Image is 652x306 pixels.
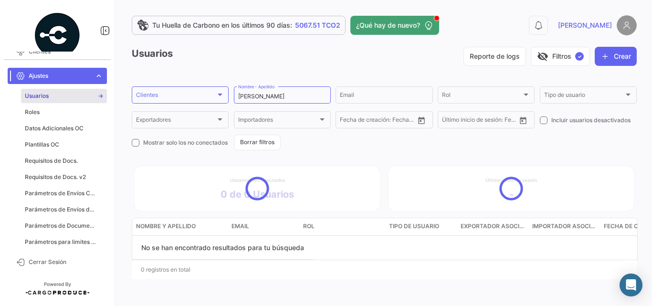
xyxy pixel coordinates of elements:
div: 0 registros en total [132,258,637,282]
span: Clientes [29,47,103,56]
span: Usuarios [25,92,49,100]
datatable-header-cell: Rol [299,218,385,235]
a: Requisitos de Docs. v2 [21,170,107,184]
span: Rol [303,222,315,231]
span: Clientes [136,93,216,100]
datatable-header-cell: Importador asociado [528,218,600,235]
input: Fecha Desde [442,118,474,125]
span: expand_more [95,72,103,80]
span: Mostrar solo los no conectados [143,138,228,147]
span: ✓ [575,52,584,61]
span: Email [231,222,249,231]
img: powered-by.png [33,11,81,59]
span: Tipo de usuario [389,222,439,231]
button: Open calendar [516,113,530,127]
span: Parámetros para limites sensores [25,238,97,246]
a: Datos Adicionales OC [21,121,107,136]
span: Ajustes [29,72,91,80]
div: Abrir Intercom Messenger [620,274,642,296]
span: Requisitos de Docs. [25,157,78,165]
datatable-header-cell: Email [228,218,299,235]
a: Plantillas OC [21,137,107,152]
a: Roles [21,105,107,119]
div: No se han encontrado resultados para tu búsqueda [132,236,313,260]
span: Exportador asociado [461,222,525,231]
input: Fecha Desde [340,118,372,125]
input: Fecha Hasta [481,118,516,125]
a: Clientes [8,43,107,60]
h3: Usuarios [132,47,173,61]
span: visibility_off [537,51,548,62]
a: Usuarios [21,89,107,103]
a: Requisitos de Docs. [21,154,107,168]
span: Cerrar Sesión [29,258,103,266]
span: Rol [442,93,522,100]
button: ¿Qué hay de nuevo? [350,16,439,35]
span: Exportadores [136,118,216,125]
button: visibility_offFiltros✓ [531,47,590,66]
span: Plantillas OC [25,140,59,149]
span: Roles [25,108,40,116]
a: Parámetros de Envíos de Cargas Terrestres [21,202,107,217]
span: 5067.51 TCO2 [295,21,340,30]
span: Tipo de usuario [544,93,624,100]
span: Requisitos de Docs. v2 [25,173,86,181]
span: Parámetros de Envíos de Cargas Terrestres [25,205,97,214]
span: Incluir usuarios desactivados [551,116,631,125]
span: ¿Qué hay de nuevo? [356,21,420,30]
datatable-header-cell: Tipo de usuario [385,218,457,235]
a: Tu Huella de Carbono en los últimos 90 días:5067.51 TCO2 [132,16,346,35]
span: Tu Huella de Carbono en los últimos 90 días: [152,21,292,30]
datatable-header-cell: Exportador asociado [457,218,528,235]
button: Crear [595,47,637,66]
button: Borrar filtros [234,135,281,150]
input: Fecha Hasta [379,118,414,125]
button: Reporte de logs [463,47,526,66]
button: Open calendar [414,113,429,127]
datatable-header-cell: Nombre y Apellido [132,218,228,235]
span: Parámetros de Documentos [25,222,97,230]
a: Parámetros de Documentos [21,219,107,233]
span: Nombre y Apellido [136,222,196,231]
a: Parámetros de Envíos Cargas Marítimas [21,186,107,200]
span: Importadores [238,118,318,125]
a: Parámetros para limites sensores [21,235,107,249]
span: Datos Adicionales OC [25,124,84,133]
span: Parámetros de Envíos Cargas Marítimas [25,189,97,198]
img: placeholder-user.png [617,15,637,35]
span: Importador asociado [532,222,596,231]
span: [PERSON_NAME] [558,21,612,30]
